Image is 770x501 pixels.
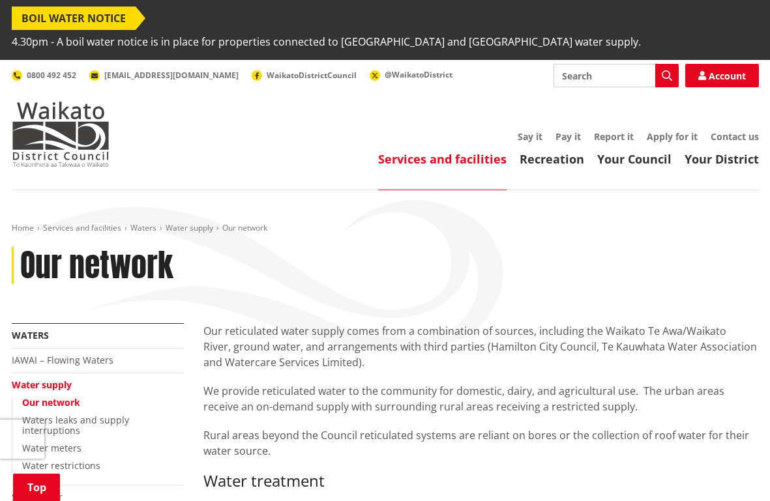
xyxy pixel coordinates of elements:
a: Our network [22,396,80,408]
a: Recreation [520,151,584,167]
a: Pay it [555,130,581,143]
nav: breadcrumb [12,223,759,234]
a: Top [13,474,60,501]
h3: Water treatment [203,472,759,491]
a: [EMAIL_ADDRESS][DOMAIN_NAME] [89,70,239,81]
a: Water restrictions [22,459,100,472]
a: Contact us [711,130,759,143]
span: Our network [222,222,267,233]
a: Water supply [12,379,72,391]
a: Water meters [22,442,81,454]
span: 0800 492 452 [27,70,76,81]
a: Account [685,64,759,87]
a: 0800 492 452 [12,70,76,81]
a: Say it [518,130,542,143]
span: [EMAIL_ADDRESS][DOMAIN_NAME] [104,70,239,81]
a: Services and facilities [43,222,121,233]
a: Services and facilities [378,151,507,167]
span: @WaikatoDistrict [385,69,452,80]
span: 4.30pm - A boil water notice is in place for properties connected to [GEOGRAPHIC_DATA] and [GEOGR... [12,30,641,53]
p: Rural areas beyond the Council reticulated systems are reliant on bores or the collection of roof... [203,427,759,459]
p: We provide reticulated water to the community for domestic, dairy, and agricultural use. The urba... [203,383,759,414]
a: Report it [594,130,634,143]
a: Apply for it [647,130,698,143]
a: Waters [12,329,49,341]
a: IAWAI – Flowing Waters [12,354,113,366]
a: Your District [685,151,759,167]
img: Waikato District Council - Te Kaunihera aa Takiwaa o Waikato [12,102,110,167]
span: BOIL WATER NOTICE [12,7,136,30]
p: Our reticulated water supply comes from a combination of sources, including the Waikato Te Awa/Wa... [203,323,759,370]
a: @WaikatoDistrict [370,69,452,80]
h1: Our network [20,247,173,285]
a: Home [12,222,34,233]
input: Search input [554,64,679,87]
a: Waters leaks and supply interruptions [22,414,129,437]
a: Waters [130,222,156,233]
a: WaikatoDistrictCouncil [252,70,357,81]
a: Water supply [166,222,213,233]
span: WaikatoDistrictCouncil [267,70,357,81]
a: Your Council [597,151,672,167]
